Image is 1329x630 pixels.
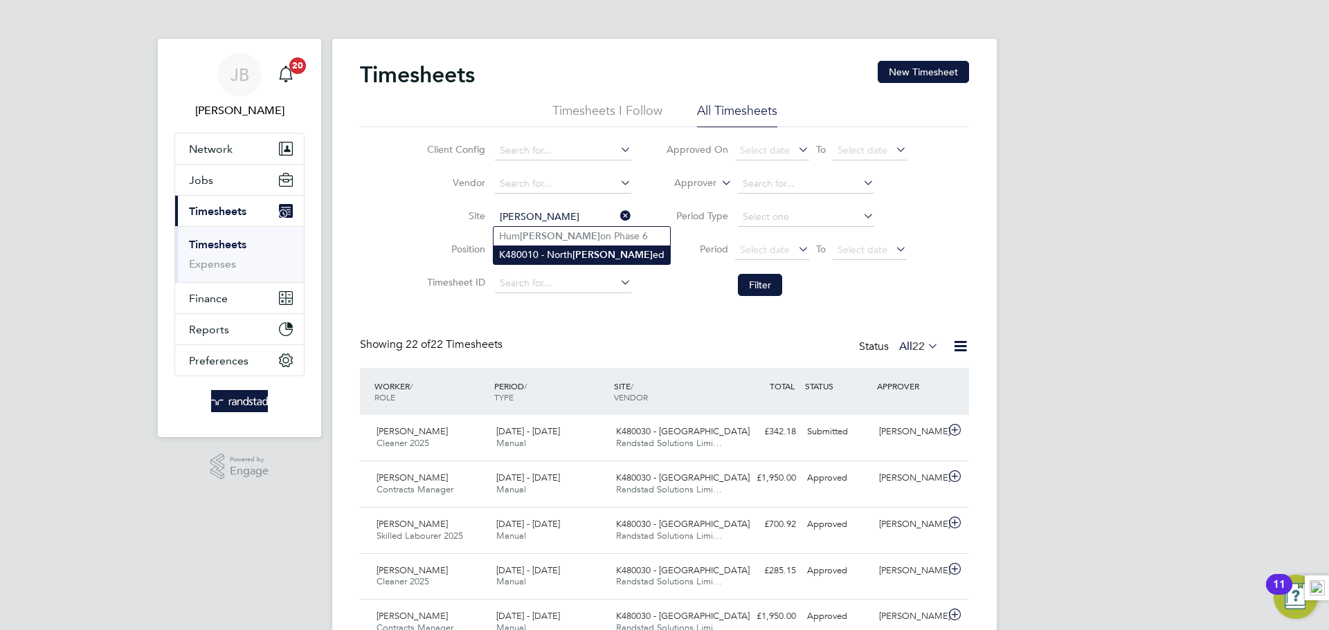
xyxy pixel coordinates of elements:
span: [DATE] - [DATE] [496,564,560,576]
button: Timesheets [175,196,304,226]
span: ROLE [374,391,395,402]
input: Select one [738,207,874,227]
span: Cleaner 2025 [377,575,429,587]
span: Select date [838,243,887,256]
button: Reports [175,314,304,344]
span: 22 of [406,337,431,351]
span: Finance [189,292,228,305]
h2: Timesheets [360,61,475,89]
div: Approved [802,513,874,536]
span: Randstad Solutions Limi… [616,483,722,495]
div: Submitted [802,420,874,443]
span: [DATE] - [DATE] [496,425,560,437]
label: Position [423,243,485,255]
span: 20 [289,57,306,74]
span: JB [230,66,249,84]
span: K480030 - [GEOGRAPHIC_DATA] [616,610,750,622]
span: Skilled Labourer 2025 [377,530,463,541]
span: [PERSON_NAME] [377,564,448,576]
span: K480030 - [GEOGRAPHIC_DATA] [616,425,750,437]
a: Powered byEngage [210,454,269,480]
img: randstad-logo-retina.png [211,390,269,412]
div: [PERSON_NAME] [874,605,946,628]
span: K480030 - [GEOGRAPHIC_DATA] [616,518,750,530]
button: Network [175,133,304,164]
label: Vendor [423,176,485,189]
span: 22 [912,340,925,353]
span: [PERSON_NAME] [377,472,448,483]
div: SITE [611,373,730,409]
input: Search for... [738,174,874,194]
b: [PERSON_NAME] [520,230,600,242]
div: WORKER [371,373,491,409]
a: Go to home page [174,390,305,412]
label: Approved On [666,143,728,156]
span: Select date [740,144,790,156]
span: / [410,380,413,391]
input: Search for... [495,141,631,160]
span: [PERSON_NAME] [377,518,448,530]
span: Powered by [230,454,269,465]
span: Manual [496,575,526,587]
div: [PERSON_NAME] [874,513,946,536]
div: Approved [802,559,874,582]
span: To [812,140,830,158]
div: PERIOD [491,373,611,409]
li: Hum on Phase 6 [494,227,670,245]
span: [DATE] - [DATE] [496,472,560,483]
button: Preferences [175,345,304,376]
div: STATUS [802,373,874,398]
li: All Timesheets [697,102,777,127]
span: Select date [740,243,790,256]
div: £1,950.00 [730,467,802,490]
div: £342.18 [730,420,802,443]
input: Search for... [495,274,631,293]
div: Status [859,337,941,357]
span: / [524,380,527,391]
label: Period [666,243,728,255]
span: Randstad Solutions Limi… [616,530,722,541]
span: Network [189,142,233,156]
span: TOTAL [770,380,795,391]
div: [PERSON_NAME] [874,559,946,582]
div: Timesheets [175,226,304,282]
input: Search for... [495,174,631,194]
div: [PERSON_NAME] [874,420,946,443]
span: To [812,240,830,258]
span: VENDOR [614,391,648,402]
span: / [631,380,633,391]
a: Expenses [189,257,236,270]
button: Open Resource Center, 11 new notifications [1274,575,1318,619]
div: £285.15 [730,559,802,582]
div: APPROVER [874,373,946,398]
span: Reports [189,323,229,336]
label: Site [423,210,485,222]
b: [PERSON_NAME] [572,249,653,261]
span: K480030 - [GEOGRAPHIC_DATA] [616,564,750,576]
input: Search for... [495,207,631,227]
span: 22 Timesheets [406,337,503,351]
div: [PERSON_NAME] [874,467,946,490]
span: Randstad Solutions Limi… [616,437,722,449]
span: Jobs [189,174,213,187]
span: Jack Baden [174,102,305,119]
button: Filter [738,274,782,296]
button: Jobs [175,165,304,195]
a: 20 [272,53,300,97]
span: Randstad Solutions Limi… [616,575,722,587]
span: Engage [230,465,269,477]
label: Client Config [423,143,485,156]
label: All [899,340,939,353]
a: Timesheets [189,238,246,251]
span: Manual [496,530,526,541]
div: Approved [802,605,874,628]
span: Contracts Manager [377,483,453,495]
div: Approved [802,467,874,490]
span: Select date [838,144,887,156]
span: Manual [496,437,526,449]
nav: Main navigation [158,39,321,437]
label: Timesheet ID [423,276,485,288]
span: Preferences [189,354,248,367]
li: Timesheets I Follow [552,102,662,127]
span: TYPE [494,391,514,402]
